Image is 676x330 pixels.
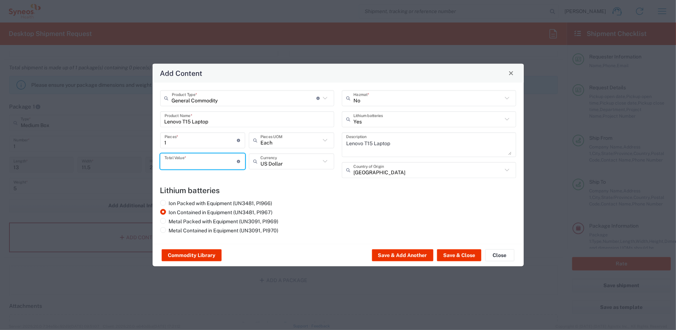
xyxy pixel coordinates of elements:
[160,218,279,224] label: Metal Packed with Equipment (UN3091, PI969)
[160,227,279,233] label: Metal Contained in Equipment (UN3091, PI970)
[162,249,222,261] button: Commodity Library
[437,249,481,261] button: Save & Close
[160,200,272,206] label: Ion Packed with Equipment (UN3481, PI966)
[160,186,516,195] h4: Lithium batteries
[372,249,433,261] button: Save & Add Another
[160,209,273,215] label: Ion Contained in Equipment (UN3481, PI967)
[506,68,516,78] button: Close
[485,249,514,261] button: Close
[160,68,202,78] h4: Add Content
